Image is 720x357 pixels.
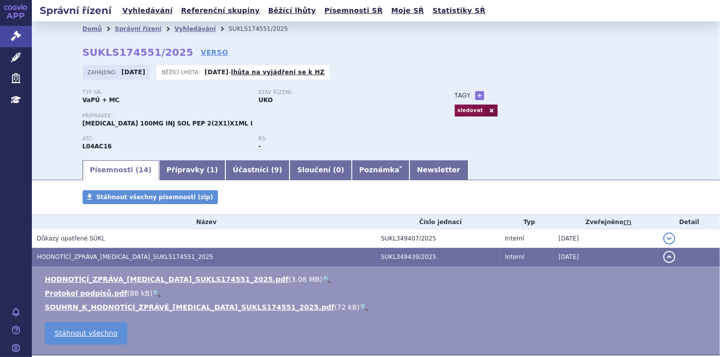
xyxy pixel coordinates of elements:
[159,160,225,180] a: Přípravky (1)
[83,136,249,142] p: ATC:
[663,251,675,263] button: detail
[554,248,659,266] td: [DATE]
[45,274,710,284] li: ( )
[274,166,279,174] span: 9
[554,230,659,248] td: [DATE]
[290,160,351,180] a: Sloučení (0)
[500,215,554,230] th: Typ
[336,166,341,174] span: 0
[45,275,289,283] a: HODNOTÍCÍ_ZPRÁVA_[MEDICAL_DATA]_SUKLS174551_2025.pdf
[505,235,524,242] span: Interní
[83,25,102,32] a: Domů
[205,68,324,76] p: -
[376,215,500,230] th: Číslo jednací
[376,230,500,248] td: SUKL349407/2025
[410,160,468,180] a: Newsletter
[475,91,484,100] a: +
[121,69,145,76] strong: [DATE]
[505,253,524,260] span: Interní
[663,233,675,244] button: detail
[259,136,425,142] p: RS:
[83,46,194,58] strong: SUKLS174551/2025
[83,160,159,180] a: Písemnosti (14)
[210,166,215,174] span: 1
[376,248,500,266] td: SUKL349439/2025
[32,215,376,230] th: Název
[162,68,202,76] span: Běžící lhůta:
[554,215,659,230] th: Zveřejněno
[321,4,386,17] a: Písemnosti SŘ
[259,90,425,96] p: Stav řízení:
[45,302,710,312] li: ( )
[455,90,471,102] h3: Tagy
[259,143,261,150] strong: -
[83,97,119,104] strong: VaPÚ + MC
[205,69,228,76] strong: [DATE]
[231,69,324,76] a: lhůta na vyjádření se k HZ
[130,289,150,297] span: 88 kB
[388,4,427,17] a: Moje SŘ
[119,4,176,17] a: Vyhledávání
[37,235,105,242] span: Důkazy opatřené SÚKL
[291,275,319,283] span: 3.08 MB
[352,160,410,180] a: Poznámka*
[174,25,215,32] a: Vyhledávání
[139,166,148,174] span: 14
[83,143,112,150] strong: GUSELKUMAB
[88,68,119,76] span: Zahájeno:
[45,322,127,345] a: Stáhnout všechno
[83,190,218,204] a: Stáhnout všechny písemnosti (zip)
[259,97,273,104] strong: UKO
[623,219,631,226] abbr: (?)
[97,194,213,201] span: Stáhnout všechny písemnosti (zip)
[455,105,486,117] a: sledovat
[229,21,301,36] li: SUKLS174551/2025
[45,289,127,297] a: Protokol podpisů.pdf
[45,303,334,311] a: SOUHRN_K_HODNOTÍCÍ_ZPRÁVĚ_[MEDICAL_DATA]_SUKLS174551_2025.pdf
[429,4,488,17] a: Statistiky SŘ
[322,275,331,283] a: 🔍
[658,215,720,230] th: Detail
[37,253,213,260] span: HODNOTÍCÍ_ZPRÁVA_TREMFYA_SUKLS174551_2025
[32,3,119,17] h2: Správní řízení
[115,25,162,32] a: Správní řízení
[152,289,161,297] a: 🔍
[83,90,249,96] p: Typ SŘ:
[83,120,253,127] span: [MEDICAL_DATA] 100MG INJ SOL PEP 2(2X1)X1ML I
[225,160,290,180] a: Účastníci (9)
[337,303,357,311] span: 72 kB
[178,4,263,17] a: Referenční skupiny
[201,47,228,57] a: VERSO
[83,113,435,119] p: Přípravek:
[265,4,319,17] a: Běžící lhůty
[45,288,710,298] li: ( )
[360,303,368,311] a: 🔍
